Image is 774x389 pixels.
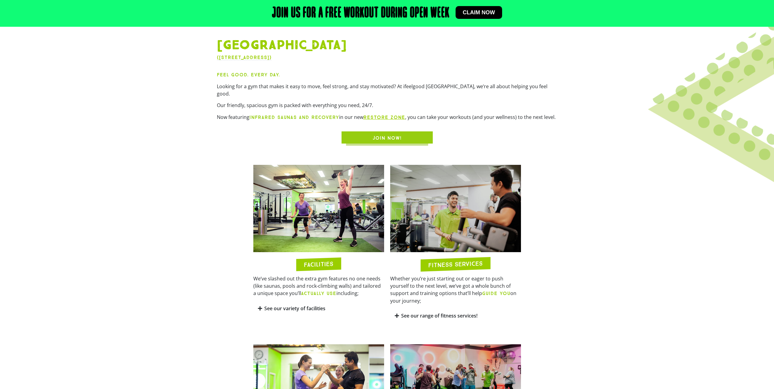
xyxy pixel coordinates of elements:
[217,72,280,78] strong: Feel Good. Every Day.
[253,301,384,316] div: See our variety of facilities
[363,114,405,120] a: RESTORE zone
[272,6,449,21] h2: Join us for a free workout during open week
[217,113,557,121] p: Now featuring in our new , you can take your workouts (and your wellness) to the next level.
[253,275,384,297] p: We’ve slashed out the extra gym features no one needs (like saunas, pools and rock-climbing walls...
[217,83,557,97] p: Looking for a gym that makes it easy to move, feel strong, and stay motivated? At ifeelgood [GEOG...
[217,38,557,54] h1: [GEOGRAPHIC_DATA]
[217,54,272,60] a: ([STREET_ADDRESS])
[401,312,477,319] a: See our range of fitness services!
[301,290,336,296] b: ACTUALLY USE
[390,309,521,323] div: See our range of fitness services!
[456,6,502,19] a: Claim now
[342,131,433,144] a: JOIN NOW!
[249,114,339,120] strong: infrared saunas and recovery
[390,275,521,304] p: Whether you’re just starting out or eager to push yourself to the next level, we’ve got a whole b...
[217,102,557,109] p: Our friendly, spacious gym is packed with everything you need, 24/7.
[264,305,325,312] a: See our variety of facilities
[482,290,510,296] b: GUIDE YOU
[373,134,402,142] span: JOIN NOW!
[463,10,495,15] span: Claim now
[304,261,333,268] h2: FACILITIES
[428,260,483,268] h2: FITNESS SERVICES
